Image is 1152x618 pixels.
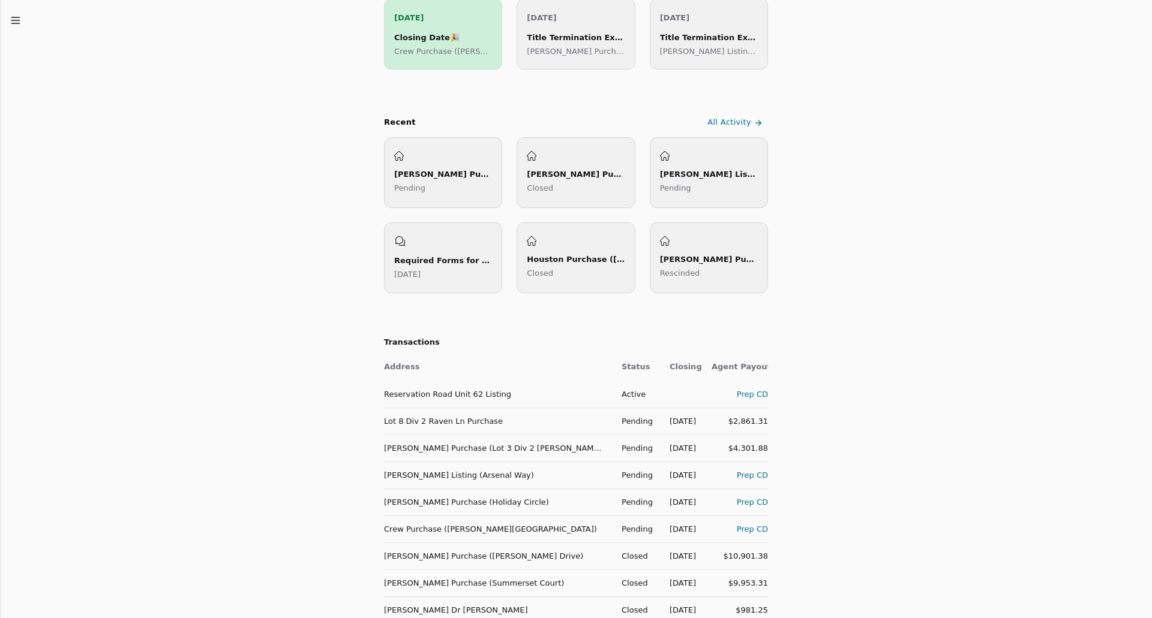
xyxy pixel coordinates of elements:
[527,11,625,24] p: [DATE]
[660,11,758,24] p: [DATE]
[712,496,768,508] div: Prep CD
[712,523,768,535] div: Prep CD
[612,489,660,515] td: Pending
[660,489,702,515] td: [DATE]
[712,469,768,481] div: Prep CD
[612,354,660,381] th: Status
[705,113,768,132] a: All Activity
[660,542,702,569] td: [DATE]
[394,270,421,279] time: Thursday, July 10, 2025 at 12:51:15 AM
[384,542,612,569] td: [PERSON_NAME] Purchase ([PERSON_NAME] Drive)
[712,388,768,400] div: Prep CD
[612,381,660,408] td: Active
[517,222,635,293] a: Houston Purchase ([PERSON_NAME][GEOGRAPHIC_DATA])Closed
[527,168,625,180] div: [PERSON_NAME] Purchase ([PERSON_NAME] Drive)
[660,569,702,596] td: [DATE]
[612,515,660,542] td: Pending
[612,462,660,489] td: Pending
[384,408,612,435] td: Lot 8 Div 2 Raven Ln Purchase
[394,31,492,44] div: Closing Date 🎉
[650,137,768,208] a: [PERSON_NAME] Listing (Arsenal Way)Pending
[702,354,768,381] th: Agent Payout
[660,182,758,194] p: Pending
[660,45,758,58] p: [PERSON_NAME] Listing (Arsenal Way)
[394,168,492,180] div: [PERSON_NAME] Purchase (Lot 3 Div 2 [PERSON_NAME])
[660,515,702,542] td: [DATE]
[660,253,758,266] div: [PERSON_NAME] Purchase ([PERSON_NAME][GEOGRAPHIC_DATA])
[707,116,751,129] span: All Activity
[384,116,416,129] div: Recent
[517,137,635,208] a: [PERSON_NAME] Purchase ([PERSON_NAME] Drive)Closed
[660,267,758,279] p: Rescinded
[660,168,758,180] div: [PERSON_NAME] Listing (Arsenal Way)
[712,415,768,427] div: $2,861.31
[384,435,612,462] td: [PERSON_NAME] Purchase (Lot 3 Div 2 [PERSON_NAME])
[384,137,502,208] a: [PERSON_NAME] Purchase (Lot 3 Div 2 [PERSON_NAME])Pending
[527,253,625,266] div: Houston Purchase ([PERSON_NAME][GEOGRAPHIC_DATA])
[660,31,758,44] div: Title Termination Expires
[650,222,768,293] a: [PERSON_NAME] Purchase ([PERSON_NAME][GEOGRAPHIC_DATA])Rescinded
[612,408,660,435] td: Pending
[712,604,768,616] div: $981.25
[527,31,625,44] div: Title Termination Expires
[394,45,492,58] p: Crew Purchase ([PERSON_NAME][GEOGRAPHIC_DATA])
[527,182,625,194] p: Closed
[384,381,612,408] td: Reservation Road Unit 62 Listing
[660,462,702,489] td: [DATE]
[384,462,612,489] td: [PERSON_NAME] Listing (Arsenal Way)
[384,515,612,542] td: Crew Purchase ([PERSON_NAME][GEOGRAPHIC_DATA])
[527,45,625,58] p: [PERSON_NAME] Purchase (Holiday Circle)
[394,254,492,267] div: Required Forms for New Listing
[384,569,612,596] td: [PERSON_NAME] Purchase (Summerset Court)
[712,442,768,454] div: $4,301.88
[712,550,768,562] div: $10,901.38
[527,267,625,279] p: Closed
[384,222,502,293] a: Required Forms for New Listing[DATE]
[384,336,768,349] h2: Transactions
[660,435,702,462] td: [DATE]
[612,542,660,569] td: Closed
[712,577,768,589] div: $9,953.31
[384,354,612,381] th: Address
[394,182,492,194] p: Pending
[394,11,492,24] p: [DATE]
[612,435,660,462] td: Pending
[612,569,660,596] td: Closed
[384,489,612,515] td: [PERSON_NAME] Purchase (Holiday Circle)
[660,408,702,435] td: [DATE]
[660,354,702,381] th: Closing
